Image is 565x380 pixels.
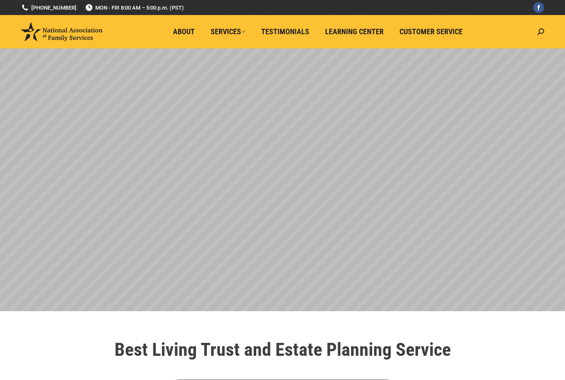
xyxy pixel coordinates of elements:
span: Customer Service [400,27,463,36]
a: Testimonials [255,24,315,40]
a: About [167,24,201,40]
span: About [173,27,195,36]
span: Services [211,27,245,36]
a: [PHONE_NUMBER] [21,4,76,12]
a: Learning Center [319,24,389,40]
a: Customer Service [394,24,468,40]
span: MON - FRI 8:00 AM – 5:00 p.m. (PST) [85,4,184,12]
span: Testimonials [261,27,309,36]
h1: Best Living Trust and Estate Planning Service [48,340,517,359]
img: National Association of Family Services [21,22,102,41]
a: Facebook page opens in new window [533,2,544,13]
span: Learning Center [325,27,384,36]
